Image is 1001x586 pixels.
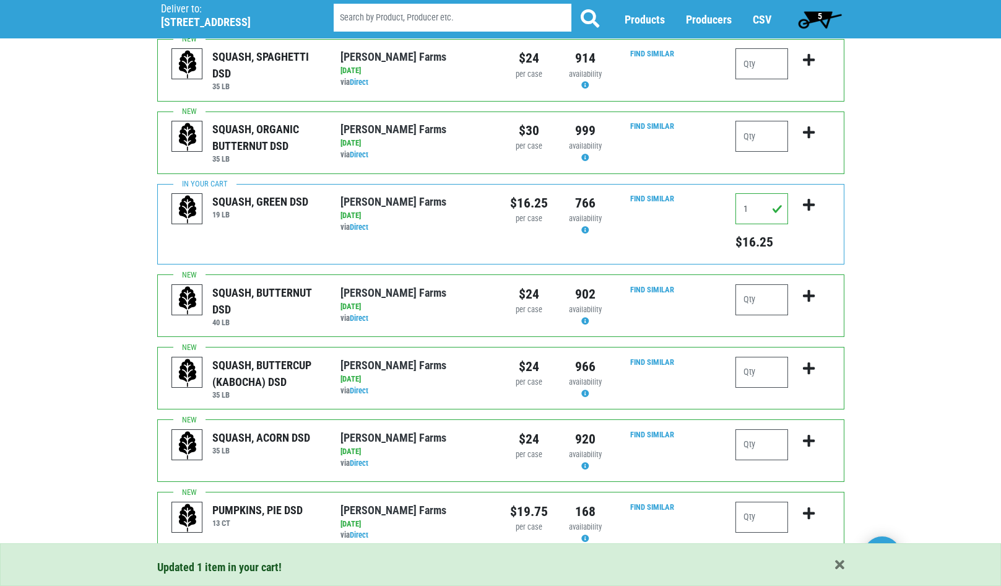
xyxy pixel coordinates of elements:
a: [PERSON_NAME] Farms [340,359,446,372]
div: per case [510,522,548,533]
div: per case [510,141,548,152]
img: placeholder-variety-43d6402dacf2d531de610a020419775a.svg [172,357,203,388]
div: PUMPKINS, PIE DSD [212,502,303,518]
a: Find Similar [630,121,674,131]
div: per case [510,304,548,316]
div: Availability may be subject to change. [566,213,604,237]
a: [PERSON_NAME] Farms [340,286,446,299]
span: 5 [818,11,822,21]
input: Qty [735,284,788,315]
div: [DATE] [340,210,491,222]
input: Qty [735,502,788,533]
div: SQUASH, BUTTERCUP (KABOCHA) DSD [212,357,322,390]
div: $24 [510,48,548,68]
a: [PERSON_NAME] Farms [340,50,446,63]
div: $30 [510,121,548,141]
a: Find Similar [630,430,674,439]
a: Producers [686,13,732,26]
div: $24 [510,284,548,304]
img: placeholder-variety-43d6402dacf2d531de610a020419775a.svg [172,285,203,316]
a: Find Similar [630,502,674,512]
span: availability [569,214,602,223]
div: 920 [566,429,604,449]
div: via [340,77,491,89]
h6: 35 LB [212,446,310,455]
span: availability [569,377,602,387]
div: 999 [566,121,604,141]
h6: 35 LB [212,82,322,91]
span: availability [569,305,602,314]
input: Qty [735,193,788,224]
a: Products [625,13,665,26]
a: Find Similar [630,357,674,367]
div: 168 [566,502,604,522]
a: Find Similar [630,285,674,294]
input: Search by Product, Producer etc. [334,4,571,32]
a: Direct [350,386,368,395]
div: per case [510,213,548,225]
img: placeholder-variety-43d6402dacf2d531de610a020419775a.svg [172,121,203,152]
h6: 35 LB [212,154,322,164]
a: CSV [753,13,771,26]
a: Find Similar [630,49,674,58]
span: availability [569,450,602,459]
span: availability [569,522,602,531]
a: [PERSON_NAME] Farms [340,431,446,444]
a: [PERSON_NAME] Farms [340,123,446,136]
div: per case [510,449,548,461]
div: 914 [566,48,604,68]
img: placeholder-variety-43d6402dacf2d531de610a020419775a.svg [172,430,203,461]
div: $24 [510,357,548,377]
div: via [340,458,491,470]
p: Deliver to: [161,3,302,15]
div: [DATE] [340,446,491,458]
div: SQUASH, SPAGHETTI DSD [212,48,322,82]
a: [PERSON_NAME] Farms [340,195,446,208]
div: [DATE] [340,301,491,313]
h6: 13 CT [212,518,303,528]
input: Qty [735,121,788,152]
div: per case [510,69,548,81]
img: placeholder-variety-43d6402dacf2d531de610a020419775a.svg [172,49,203,80]
span: availability [569,69,602,79]
div: $16.25 [510,193,548,213]
div: Updated 1 item in your cart! [157,559,844,575]
a: Direct [350,150,368,159]
div: via [340,530,491,541]
h6: 35 LB [212,390,322,400]
div: SQUASH, GREEN DSD [212,193,308,210]
a: Direct [350,313,368,323]
div: $19.75 [510,502,548,522]
a: Direct [350,222,368,232]
input: Qty [735,429,788,460]
h5: Total price [735,234,788,250]
a: Direct [350,458,368,468]
div: [DATE] [340,65,491,77]
a: Find Similar [630,194,674,203]
a: 5 [792,7,847,32]
div: 966 [566,357,604,377]
div: per case [510,377,548,388]
div: SQUASH, ACORN DSD [212,429,310,446]
h5: [STREET_ADDRESS] [161,15,302,29]
span: availability [569,141,602,151]
img: placeholder-variety-43d6402dacf2d531de610a020419775a.svg [172,194,203,225]
a: [PERSON_NAME] Farms [340,504,446,517]
input: Qty [735,357,788,388]
h6: 19 LB [212,210,308,219]
div: via [340,149,491,161]
div: via [340,222,491,234]
a: Direct [350,77,368,87]
div: via [340,385,491,397]
div: [DATE] [340,374,491,385]
div: 766 [566,193,604,213]
h6: 40 LB [212,318,322,327]
div: [DATE] [340,518,491,530]
div: 902 [566,284,604,304]
div: SQUASH, BUTTERNUT DSD [212,284,322,318]
input: Qty [735,48,788,79]
div: [DATE] [340,138,491,149]
div: SQUASH, ORGANIC BUTTERNUT DSD [212,121,322,154]
a: Direct [350,530,368,540]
